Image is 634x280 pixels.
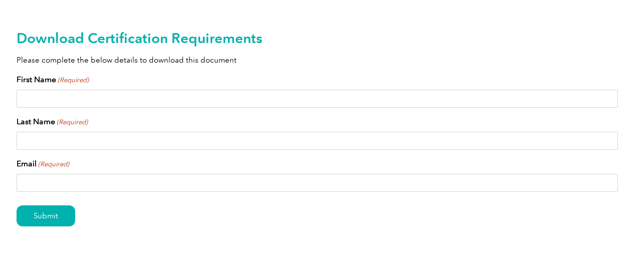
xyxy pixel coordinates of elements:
span: (Required) [56,117,88,127]
input: Submit [17,205,75,226]
span: (Required) [37,159,69,169]
label: Last Name [17,116,88,128]
span: (Required) [57,75,89,85]
label: Email [17,158,69,170]
label: First Name [17,74,89,86]
h2: Download Certification Requirements [17,30,618,46]
p: Please complete the below details to download this document [17,55,618,66]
